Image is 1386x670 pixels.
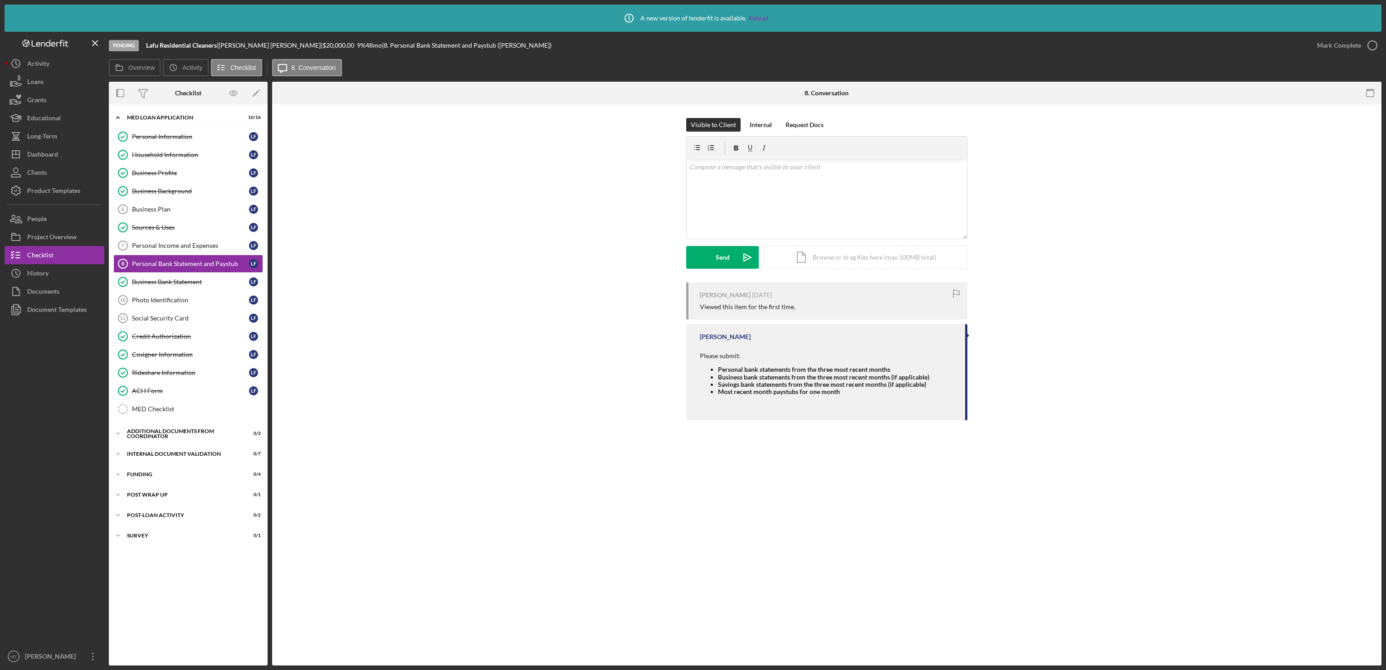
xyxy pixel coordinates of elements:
[1308,36,1381,54] button: Mark Complete
[249,259,258,268] div: L F
[272,59,342,76] button: 8. Conversation
[249,368,258,377] div: L F
[132,369,249,376] div: Rideshare Information
[5,54,104,73] button: Activity
[249,241,258,250] div: L F
[127,472,238,477] div: Funding
[249,168,258,177] div: L F
[109,59,161,76] button: Overview
[700,291,751,299] div: [PERSON_NAME]
[113,382,263,400] a: ACH FormLF
[113,364,263,382] a: Rideshare InformationLF
[132,151,249,158] div: Household Information
[113,236,263,255] a: 7Personal Income and ExpensesLF
[745,118,776,132] button: Internal
[10,654,17,659] text: MT
[127,512,238,518] div: Post-Loan Activity
[5,301,104,319] button: Document Templates
[146,42,219,49] div: |
[292,64,336,71] label: 8. Conversation
[27,73,44,93] div: Loans
[122,261,124,266] tspan: 8
[718,373,929,381] strong: Business bank statements from the three most recent months (if applicable)
[244,512,261,518] div: 0 / 2
[132,206,249,213] div: Business Plan
[27,282,59,303] div: Documents
[718,365,890,373] strong: Personal bank statements from the three most recent months
[249,205,258,214] div: L F
[249,386,258,395] div: L F
[132,224,249,231] div: Sources & Uses
[132,169,249,177] div: Business Profile
[366,42,382,49] div: 48 mo
[109,40,139,51] div: Pending
[127,533,238,538] div: Survey
[113,327,263,345] a: Credit AuthorizationLF
[5,163,104,182] a: Clients
[132,278,249,286] div: Business Bank Statement
[132,187,249,195] div: Business Background
[691,118,736,132] div: Visible to Client
[27,127,57,148] div: Long-Term
[5,264,104,282] button: History
[230,64,256,71] label: Checklist
[249,132,258,141] div: L F
[113,200,263,218] a: 5Business PlanLF
[27,182,80,202] div: Product Templates
[27,246,54,266] div: Checklist
[27,301,87,321] div: Document Templates
[127,451,238,457] div: Internal Document Validation
[127,429,238,439] div: Additional Documents from Coordinator
[27,91,46,111] div: Grants
[27,210,47,230] div: People
[5,73,104,91] button: Loans
[5,210,104,228] button: People
[805,89,849,97] div: 8. Conversation
[244,472,261,477] div: 0 / 4
[357,42,366,49] div: 9 %
[700,352,929,360] div: Please submit:
[382,42,551,49] div: | 8. Personal Bank Statement and Paystub ([PERSON_NAME])
[700,333,751,340] div: [PERSON_NAME]
[113,218,263,236] a: Sources & UsesLF
[244,431,261,436] div: 0 / 2
[752,291,772,299] time: 2025-05-20 16:13
[5,246,104,264] a: Checklist
[5,282,104,301] button: Documents
[113,291,263,309] a: 10Photo IdentificationLF
[618,7,768,30] div: A new version of lenderfit is available.
[686,246,759,269] button: Send
[27,145,58,166] div: Dashboard
[5,109,104,127] button: Educational
[1317,36,1361,54] div: Mark Complete
[27,109,61,129] div: Educational
[113,345,263,364] a: Cosigner InformationLF
[27,264,49,285] div: History
[686,118,741,132] button: Visible to Client
[132,133,249,140] div: Personal Information
[132,387,249,394] div: ACH Form
[127,492,238,498] div: Post Wrap Up
[249,332,258,341] div: L F
[211,59,262,76] button: Checklist
[5,182,104,200] button: Product Templates
[5,228,104,246] button: Project Overview
[249,277,258,286] div: L F
[146,41,217,49] b: Lafu Residential Cleaners
[113,182,263,200] a: Business BackgroundLF
[5,145,104,163] button: Dashboard
[1355,630,1377,652] iframe: Intercom live chat
[120,315,125,321] tspan: 11
[5,647,104,665] button: MT[PERSON_NAME]
[113,146,263,164] a: Household InformationLF
[5,127,104,145] a: Long-Term
[249,150,258,159] div: L F
[249,223,258,232] div: L F
[700,303,795,310] div: Viewed this item for the first time.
